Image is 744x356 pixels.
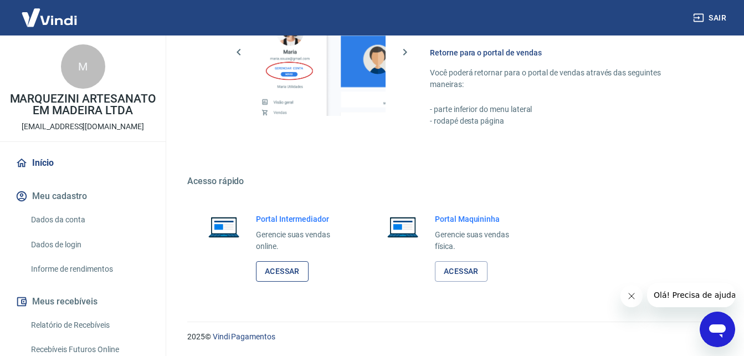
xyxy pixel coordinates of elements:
h6: Portal Maquininha [435,213,525,225]
a: Relatório de Recebíveis [27,314,152,337]
a: Dados de login [27,233,152,256]
img: Imagem de um notebook aberto [379,213,426,240]
p: - parte inferior do menu lateral [430,104,691,115]
iframe: Botão para abrir a janela de mensagens [700,312,735,347]
img: Vindi [13,1,85,34]
h6: Portal Intermediador [256,213,346,225]
button: Meus recebíveis [13,289,152,314]
a: Vindi Pagamentos [213,332,275,341]
a: Acessar [435,261,488,282]
img: Imagem de um notebook aberto [201,213,247,240]
div: M [61,44,105,89]
span: Olá! Precisa de ajuda? [7,8,93,17]
iframe: Mensagem da empresa [647,283,735,307]
p: Gerencie suas vendas online. [256,229,346,252]
p: 2025 © [187,331,717,343]
h6: Retorne para o portal de vendas [430,47,691,58]
h5: Acesso rápido [187,176,717,187]
a: Dados da conta [27,208,152,231]
button: Sair [691,8,731,28]
p: Gerencie suas vendas física. [435,229,525,252]
a: Início [13,151,152,175]
a: Informe de rendimentos [27,258,152,281]
iframe: Fechar mensagem [620,285,643,307]
button: Meu cadastro [13,184,152,208]
p: - rodapé desta página [430,115,691,127]
p: Você poderá retornar para o portal de vendas através das seguintes maneiras: [430,67,691,90]
p: [EMAIL_ADDRESS][DOMAIN_NAME] [22,121,144,133]
p: MARQUEZINI ARTESANATO EM MADEIRA LTDA [9,93,157,116]
a: Acessar [256,261,309,282]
